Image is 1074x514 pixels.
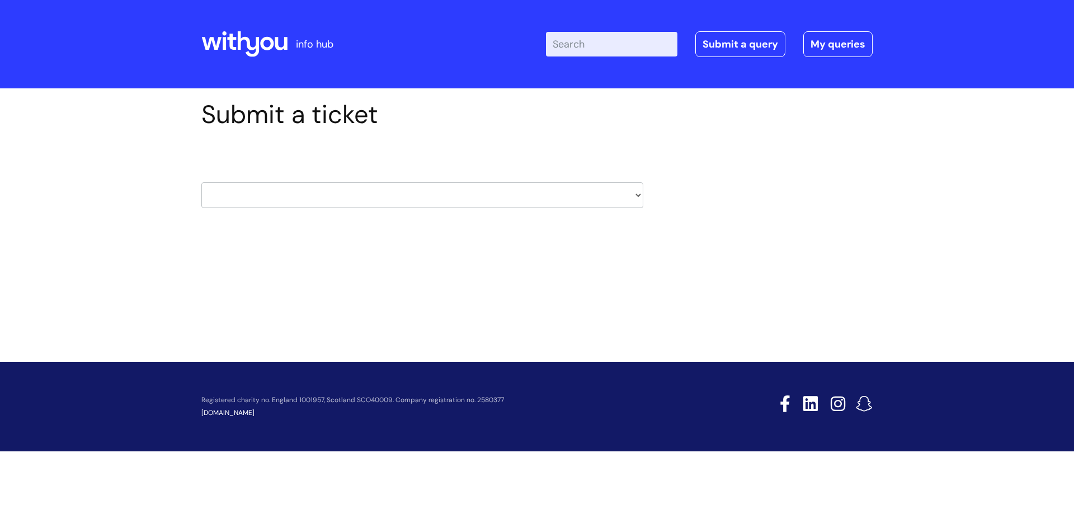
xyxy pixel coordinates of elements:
[695,31,785,57] a: Submit a query
[201,100,643,130] h1: Submit a ticket
[201,408,255,417] a: [DOMAIN_NAME]
[546,32,677,56] input: Search
[201,397,700,404] p: Registered charity no. England 1001957, Scotland SCO40009. Company registration no. 2580377
[803,31,873,57] a: My queries
[296,35,333,53] p: info hub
